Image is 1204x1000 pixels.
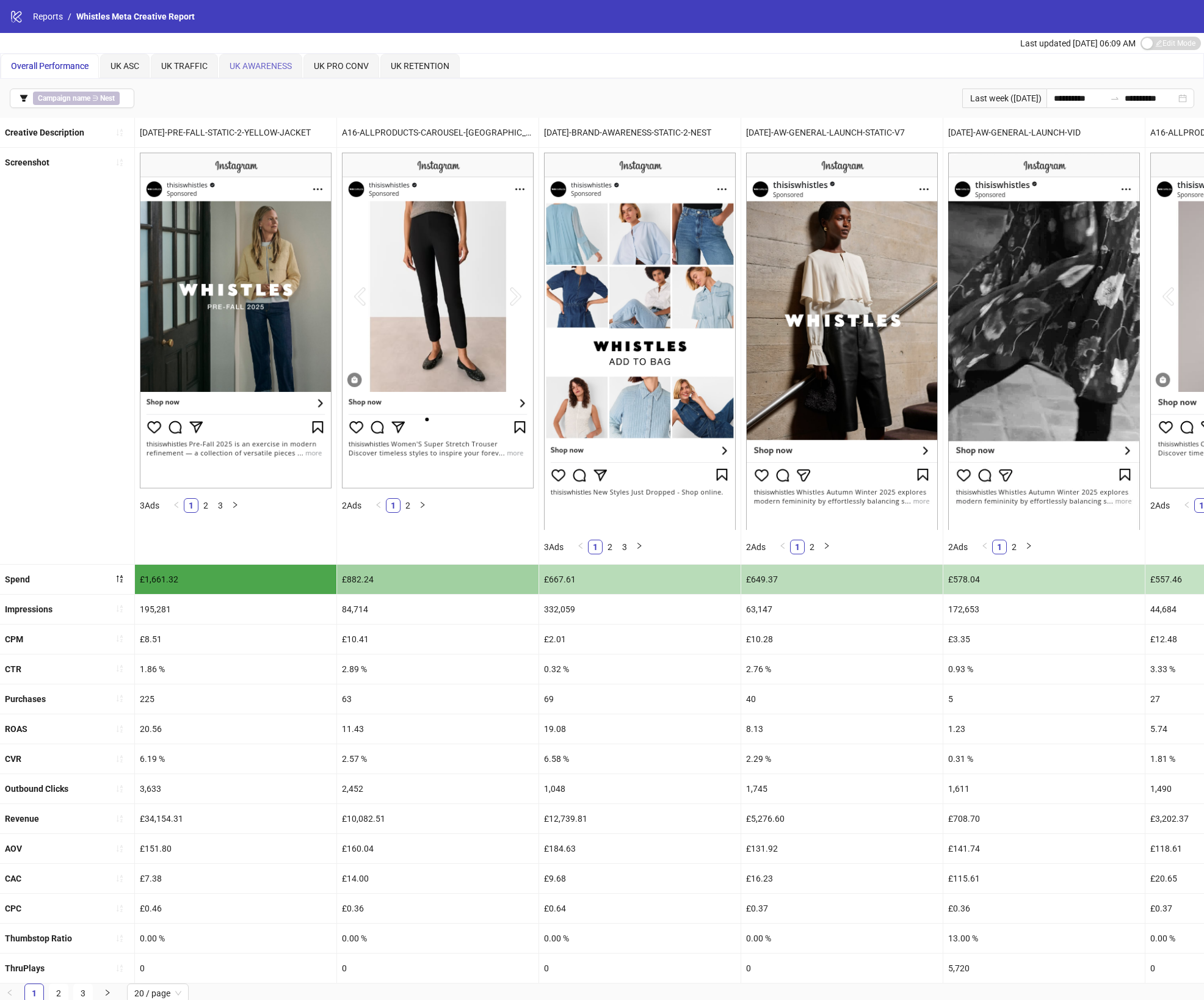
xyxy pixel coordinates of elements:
[111,61,139,71] span: UK ASC
[943,924,1145,953] div: 13.00 %
[1021,540,1036,554] li: Next Page
[5,963,45,973] b: ThruPlays
[5,874,21,883] b: CAC
[943,714,1145,744] div: 1.23
[115,874,124,883] span: sort-ascending
[337,714,539,744] div: 11.43
[1180,498,1194,513] li: Previous Page
[135,804,336,833] div: £34,154.31
[573,540,588,554] button: left
[5,933,72,943] b: Thumbstop Ratio
[775,540,790,554] li: Previous Page
[992,540,1007,554] li: 1
[135,595,336,624] div: 195,281
[115,158,124,167] span: sort-ascending
[415,498,430,513] button: right
[135,565,336,594] div: £1,661.32
[342,153,534,488] img: Screenshot 6748244170131
[5,754,21,764] b: CVR
[115,725,124,733] span: sort-ascending
[6,989,13,996] span: left
[337,864,539,893] div: £14.00
[5,844,22,853] b: AOV
[115,574,124,583] span: sort-descending
[20,94,28,103] span: filter
[539,118,741,147] div: [DATE]-BRAND-AWARENESS-STATIC-2-NEST
[790,540,805,554] li: 1
[775,540,790,554] button: left
[11,61,89,71] span: Overall Performance
[140,501,159,510] span: 3 Ads
[1020,38,1136,48] span: Last updated [DATE] 06:09 AM
[746,153,938,529] img: Screenshot 6904615805731
[115,664,124,673] span: sort-ascending
[943,894,1145,923] div: £0.36
[115,128,124,137] span: sort-ascending
[184,498,198,513] li: 1
[741,894,943,923] div: £0.37
[115,694,124,703] span: sort-ascending
[38,94,90,103] b: Campaign name
[539,804,741,833] div: £12,739.81
[805,540,819,554] li: 2
[544,153,736,529] img: Screenshot 6880217743731
[337,565,539,594] div: £882.24
[169,498,184,513] li: Previous Page
[115,964,124,973] span: sort-ascending
[741,804,943,833] div: £5,276.60
[1007,540,1021,554] a: 2
[5,724,27,734] b: ROAS
[823,542,830,549] span: right
[337,894,539,923] div: £0.36
[33,92,120,105] span: ∋
[943,595,1145,624] div: 172,653
[173,501,180,509] span: left
[401,499,415,512] a: 2
[943,565,1145,594] div: £578.04
[135,774,336,803] div: 3,633
[5,694,46,704] b: Purchases
[791,540,804,554] a: 1
[943,118,1145,147] div: [DATE]-AW-GENERAL-LAUNCH-VID
[603,540,617,554] a: 2
[819,540,834,554] li: Next Page
[68,10,71,23] li: /
[5,128,84,137] b: Creative Description
[741,774,943,803] div: 1,745
[115,784,124,793] span: sort-ascending
[104,989,111,996] span: right
[544,542,564,552] span: 3 Ads
[741,714,943,744] div: 8.13
[115,904,124,913] span: sort-ascending
[603,540,617,554] li: 2
[943,654,1145,684] div: 0.93 %
[135,864,336,893] div: £7.38
[337,834,539,863] div: £160.04
[5,784,68,794] b: Outbound Clicks
[375,501,382,509] span: left
[977,540,992,554] li: Previous Page
[539,924,741,953] div: 0.00 %
[741,924,943,953] div: 0.00 %
[5,634,23,644] b: CPM
[337,954,539,983] div: 0
[943,744,1145,774] div: 0.31 %
[943,864,1145,893] div: £115.61
[636,542,643,549] span: right
[100,94,115,103] b: Nest
[231,501,239,509] span: right
[371,498,386,513] button: left
[31,10,65,23] a: Reports
[5,904,21,913] b: CPC
[589,540,602,554] a: 1
[977,540,992,554] button: left
[371,498,386,513] li: Previous Page
[135,924,336,953] div: 0.00 %
[632,540,647,554] li: Next Page
[5,604,53,614] b: Impressions
[337,684,539,714] div: 63
[981,542,988,549] span: left
[1025,542,1032,549] span: right
[184,499,198,512] a: 1
[10,89,134,108] button: Campaign name ∋ Nest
